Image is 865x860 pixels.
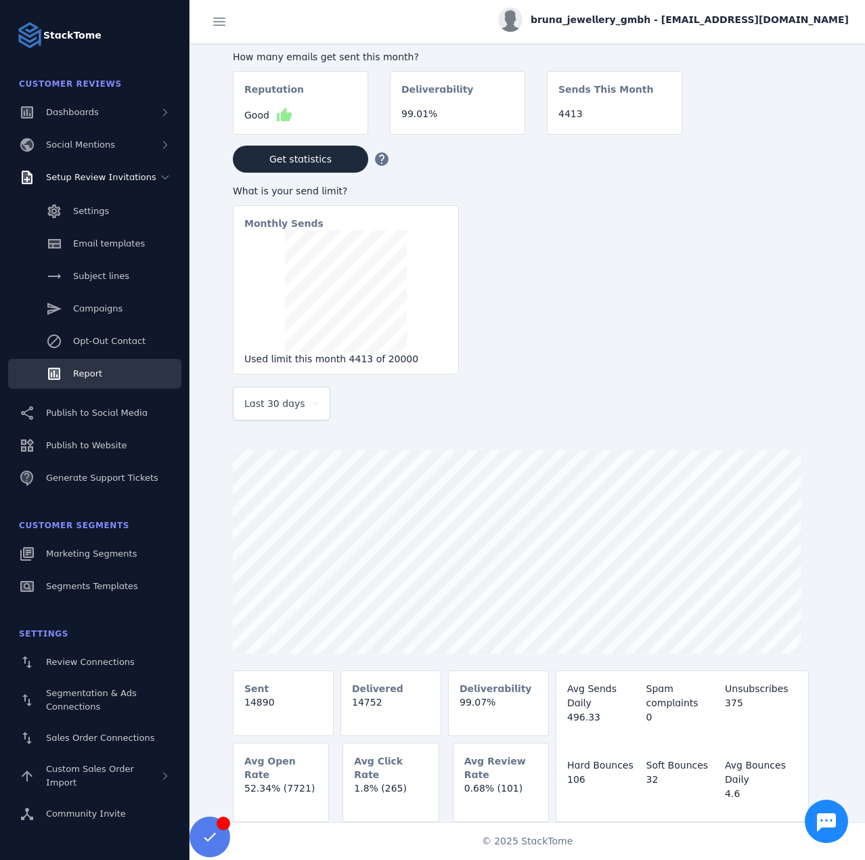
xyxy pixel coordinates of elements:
[73,336,146,346] span: Opt-Out Contact
[8,463,181,493] a: Generate Support Tickets
[567,682,640,710] div: Avg Sends Daily
[646,773,719,787] div: 32
[401,83,474,107] mat-card-subtitle: Deliverability
[482,834,573,848] span: © 2025 StackTome
[46,764,134,788] span: Custom Sales Order Import
[234,695,333,721] mat-card-content: 14890
[464,754,537,781] mat-card-subtitle: Avg Review Rate
[73,271,129,281] span: Subject lines
[73,238,145,249] span: Email templates
[244,217,324,230] mat-card-subtitle: Monthly Sends
[8,539,181,569] a: Marketing Segments
[276,107,292,123] mat-icon: thumb_up
[558,83,653,107] mat-card-subtitle: Sends This Month
[548,107,682,132] mat-card-content: 4413
[725,787,797,801] div: 4.6
[725,758,797,787] div: Avg Bounces Daily
[46,549,137,559] span: Marketing Segments
[46,688,137,712] span: Segmentation & Ads Connections
[19,629,68,639] span: Settings
[46,809,126,819] span: Community Invite
[244,83,304,107] mat-card-subtitle: Reputation
[449,695,548,721] mat-card-content: 99.07%
[8,359,181,389] a: Report
[352,682,403,695] mat-card-subtitle: Delivered
[341,695,441,721] mat-card-content: 14752
[46,440,127,450] span: Publish to Website
[354,754,427,781] mat-card-subtitle: Avg Click Rate
[46,408,148,418] span: Publish to Social Media
[8,723,181,753] a: Sales Order Connections
[244,682,269,695] mat-card-subtitle: Sent
[567,710,640,725] div: 496.33
[725,696,797,710] div: 375
[46,172,156,182] span: Setup Review Invitations
[233,146,368,173] button: Get statistics
[401,107,514,121] div: 99.01%
[244,395,305,412] span: Last 30 days
[73,206,109,216] span: Settings
[269,154,332,164] span: Get statistics
[46,473,158,483] span: Generate Support Tickets
[8,572,181,601] a: Segments Templates
[531,13,849,27] span: bruna_jewellery_gmbh - [EMAIL_ADDRESS][DOMAIN_NAME]
[8,431,181,460] a: Publish to Website
[8,799,181,829] a: Community Invite
[567,773,640,787] div: 106
[460,682,532,695] mat-card-subtitle: Deliverability
[8,680,181,721] a: Segmentation & Ads Connections
[233,50,682,64] div: How many emails get sent this month?
[46,657,135,667] span: Review Connections
[8,647,181,677] a: Review Connections
[646,682,719,710] div: Spam complaints
[343,781,438,807] mat-card-content: 1.8% (265)
[8,261,181,291] a: Subject lines
[498,7,523,32] img: profile.jpg
[498,7,849,32] button: bruna_jewellery_gmbh - [EMAIL_ADDRESS][DOMAIN_NAME]
[8,398,181,428] a: Publish to Social Media
[646,710,719,725] div: 0
[19,79,122,89] span: Customer Reviews
[244,352,447,366] div: Used limit this month 4413 of 20000
[567,758,640,773] div: Hard Bounces
[73,303,123,314] span: Campaigns
[16,22,43,49] img: Logo image
[725,682,797,696] div: Unsubscribes
[646,758,719,773] div: Soft Bounces
[8,326,181,356] a: Opt-Out Contact
[73,368,102,379] span: Report
[244,754,317,781] mat-card-subtitle: Avg Open Rate
[8,196,181,226] a: Settings
[453,781,548,807] mat-card-content: 0.68% (101)
[233,184,459,198] div: What is your send limit?
[46,581,138,591] span: Segments Templates
[19,521,129,530] span: Customer Segments
[234,781,328,807] mat-card-content: 52.34% (7721)
[46,733,154,743] span: Sales Order Connections
[244,108,269,123] span: Good
[46,139,115,150] span: Social Mentions
[8,229,181,259] a: Email templates
[8,294,181,324] a: Campaigns
[43,28,102,43] strong: StackTome
[46,107,99,117] span: Dashboards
